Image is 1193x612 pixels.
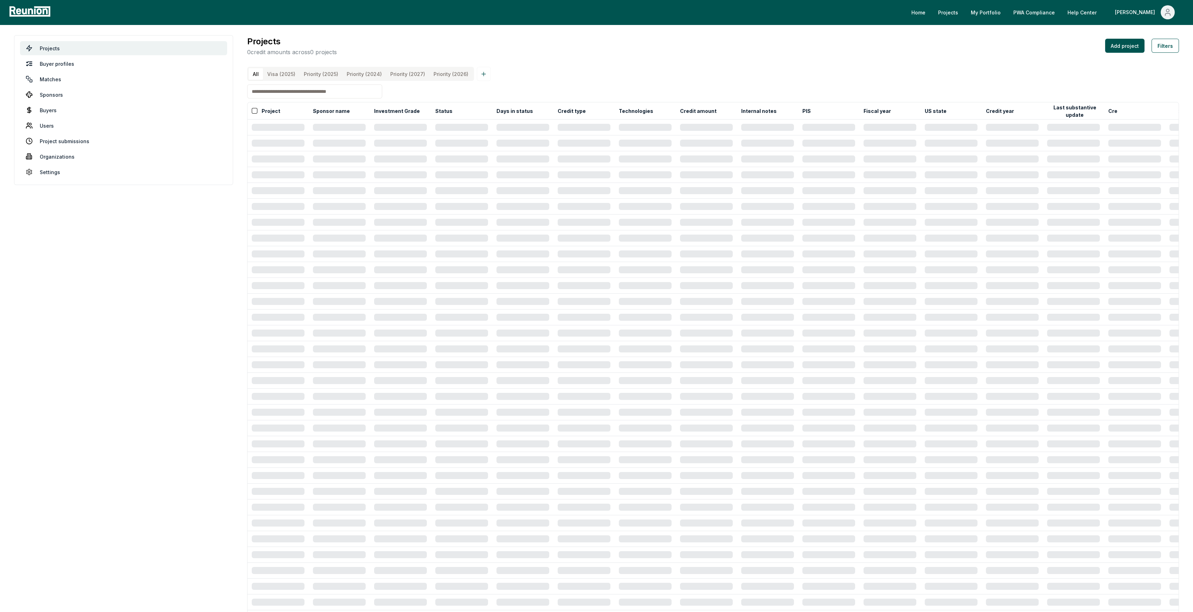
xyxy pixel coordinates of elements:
[20,149,227,164] a: Organizations
[984,104,1015,118] button: Credit year
[906,5,1186,19] nav: Main
[20,57,227,71] a: Buyer profiles
[801,104,812,118] button: PIS
[249,68,263,80] button: All
[434,104,454,118] button: Status
[300,68,342,80] button: Priority (2025)
[740,104,778,118] button: Internal notes
[20,41,227,55] a: Projects
[495,104,534,118] button: Days in status
[429,68,473,80] button: Priority (2026)
[20,88,227,102] a: Sponsors
[342,68,386,80] button: Priority (2024)
[679,104,718,118] button: Credit amount
[1046,104,1104,118] button: Last substantive update
[1062,5,1102,19] a: Help Center
[556,104,587,118] button: Credit type
[617,104,655,118] button: Technologies
[932,5,964,19] a: Projects
[1107,104,1130,118] button: Created
[20,72,227,86] a: Matches
[906,5,931,19] a: Home
[20,119,227,133] a: Users
[1105,39,1144,53] button: Add project
[1109,5,1180,19] button: [PERSON_NAME]
[20,165,227,179] a: Settings
[247,35,337,48] h3: Projects
[263,68,300,80] button: Visa (2025)
[247,48,337,56] p: 0 credit amounts across 0 projects
[373,104,421,118] button: Investment Grade
[862,104,892,118] button: Fiscal year
[1152,39,1179,53] button: Filters
[386,68,429,80] button: Priority (2027)
[312,104,351,118] button: Sponsor name
[1115,5,1158,19] div: [PERSON_NAME]
[923,104,948,118] button: US state
[965,5,1006,19] a: My Portfolio
[260,104,282,118] button: Project
[1008,5,1060,19] a: PWA Compliance
[20,103,227,117] a: Buyers
[20,134,227,148] a: Project submissions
